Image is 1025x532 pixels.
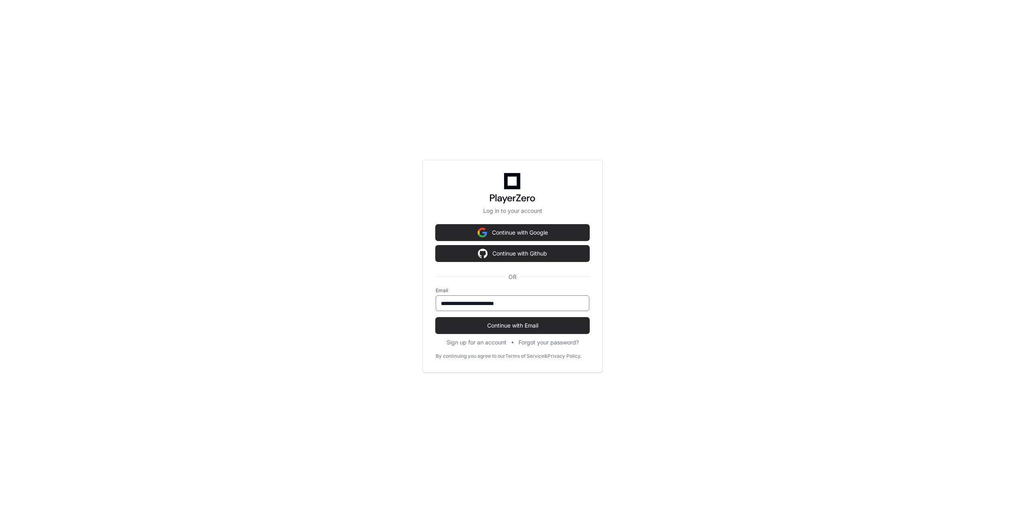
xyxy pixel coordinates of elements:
[544,353,547,359] div: &
[478,245,488,262] img: Sign in with google
[436,318,589,334] button: Continue with Email
[547,353,581,359] a: Privacy Policy.
[436,245,589,262] button: Continue with Github
[436,207,589,215] p: Log in to your account
[436,225,589,241] button: Continue with Google
[478,225,487,241] img: Sign in with google
[505,353,544,359] a: Terms of Service
[436,287,589,294] label: Email
[519,338,579,346] button: Forgot your password?
[505,273,520,281] span: OR
[436,322,589,330] span: Continue with Email
[447,338,506,346] button: Sign up for an account
[436,353,505,359] div: By continuing you agree to our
